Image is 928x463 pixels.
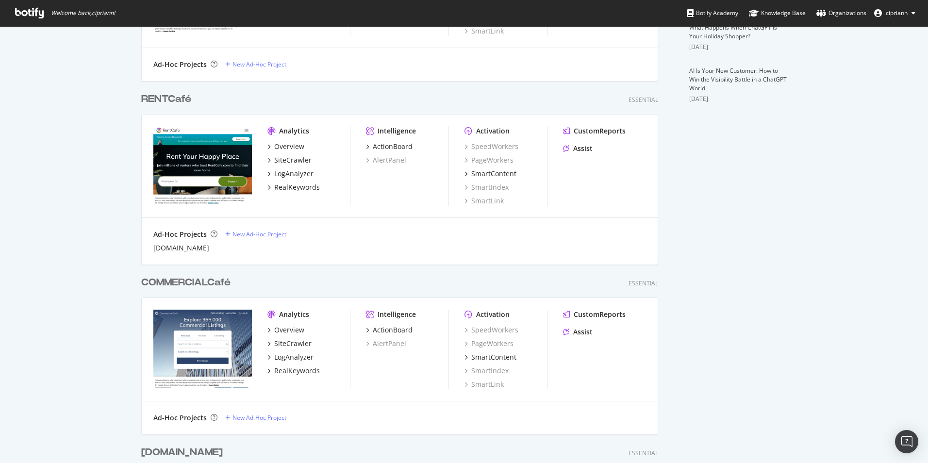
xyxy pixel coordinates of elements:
[366,339,406,348] a: AlertPanel
[629,96,658,104] div: Essential
[274,142,304,151] div: Overview
[629,449,658,457] div: Essential
[279,310,309,319] div: Analytics
[378,310,416,319] div: Intelligence
[267,142,304,151] a: Overview
[464,155,514,165] a: PageWorkers
[153,230,207,239] div: Ad-Hoc Projects
[629,279,658,287] div: Essential
[373,142,413,151] div: ActionBoard
[749,8,806,18] div: Knowledge Base
[471,169,516,179] div: SmartContent
[464,142,518,151] a: SpeedWorkers
[464,380,504,389] a: SmartLink
[689,23,777,40] a: What Happens When ChatGPT Is Your Holiday Shopper?
[563,126,626,136] a: CustomReports
[153,413,207,423] div: Ad-Hoc Projects
[274,325,304,335] div: Overview
[895,430,918,453] div: Open Intercom Messenger
[232,413,286,422] div: New Ad-Hoc Project
[141,446,223,460] div: [DOMAIN_NAME]
[274,155,312,165] div: SiteCrawler
[225,230,286,238] a: New Ad-Hoc Project
[563,144,593,153] a: Assist
[366,155,406,165] a: AlertPanel
[573,327,593,337] div: Assist
[563,327,593,337] a: Assist
[153,243,209,253] a: [DOMAIN_NAME]
[232,60,286,68] div: New Ad-Hoc Project
[274,339,312,348] div: SiteCrawler
[153,126,252,205] img: rentcafé.com
[225,60,286,68] a: New Ad-Hoc Project
[464,196,504,206] a: SmartLink
[464,339,514,348] a: PageWorkers
[267,169,314,179] a: LogAnalyzer
[689,95,787,103] div: [DATE]
[267,366,320,376] a: RealKeywords
[464,169,516,179] a: SmartContent
[274,169,314,179] div: LogAnalyzer
[366,325,413,335] a: ActionBoard
[141,446,227,460] a: [DOMAIN_NAME]
[886,9,908,17] span: cipriann
[373,325,413,335] div: ActionBoard
[573,144,593,153] div: Assist
[464,352,516,362] a: SmartContent
[689,43,787,51] div: [DATE]
[687,8,738,18] div: Botify Academy
[866,5,923,21] button: cipriann
[267,155,312,165] a: SiteCrawler
[574,310,626,319] div: CustomReports
[574,126,626,136] div: CustomReports
[267,325,304,335] a: Overview
[225,413,286,422] a: New Ad-Hoc Project
[816,8,866,18] div: Organizations
[141,276,234,290] a: COMMERCIALCafé
[274,366,320,376] div: RealKeywords
[476,126,510,136] div: Activation
[141,92,191,106] div: RENTCafé
[51,9,115,17] span: Welcome back, cipriann !
[141,92,195,106] a: RENTCafé
[153,310,252,388] img: commercialsearch.com
[464,366,509,376] a: SmartIndex
[141,276,231,290] div: COMMERCIALCafé
[689,66,787,92] a: AI Is Your New Customer: How to Win the Visibility Battle in a ChatGPT World
[267,352,314,362] a: LogAnalyzer
[366,142,413,151] a: ActionBoard
[274,352,314,362] div: LogAnalyzer
[153,60,207,69] div: Ad-Hoc Projects
[267,339,312,348] a: SiteCrawler
[267,182,320,192] a: RealKeywords
[279,126,309,136] div: Analytics
[471,352,516,362] div: SmartContent
[464,182,509,192] a: SmartIndex
[464,325,518,335] a: SpeedWorkers
[378,126,416,136] div: Intelligence
[232,230,286,238] div: New Ad-Hoc Project
[464,26,504,36] a: SmartLink
[274,182,320,192] div: RealKeywords
[476,310,510,319] div: Activation
[563,310,626,319] a: CustomReports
